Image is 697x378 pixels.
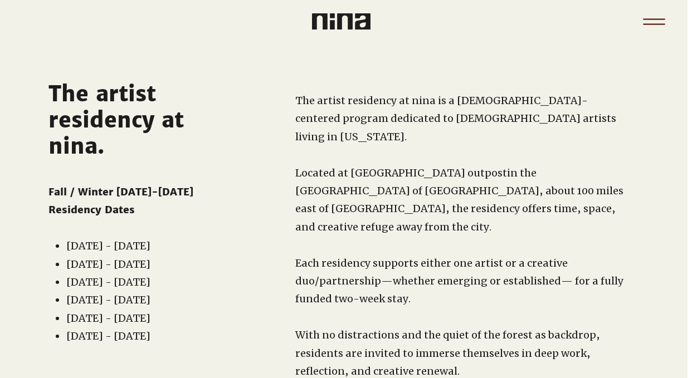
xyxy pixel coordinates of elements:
[312,13,371,30] img: Nina Logo CMYK_Charcoal.png
[48,185,193,216] span: Fall / Winter [DATE]-[DATE] Residency Dates
[66,330,150,342] span: [DATE] - [DATE]
[637,4,671,38] button: Menu
[66,276,150,288] span: [DATE] - [DATE]
[295,94,616,143] span: The artist residency at nina is a [DEMOGRAPHIC_DATA]-centered program dedicated to [DEMOGRAPHIC_D...
[66,312,150,325] span: [DATE] - [DATE]
[66,258,150,271] span: [DATE] - [DATE]
[295,166,623,233] span: in the [GEOGRAPHIC_DATA] of [GEOGRAPHIC_DATA], about 100 miles east of [GEOGRAPHIC_DATA], the res...
[66,239,150,252] span: [DATE] - [DATE]
[295,257,623,306] span: Each residency supports either one artist or a creative duo/partnership—whether emerging or estab...
[295,328,600,377] span: With no distractions and the quiet of the forest as backdrop, residents are invited to immerse th...
[295,166,507,179] span: Located at [GEOGRAPHIC_DATA] outpost
[66,293,150,306] span: [DATE] - [DATE]
[48,81,184,159] span: The artist residency at nina.
[637,4,671,38] nav: Site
